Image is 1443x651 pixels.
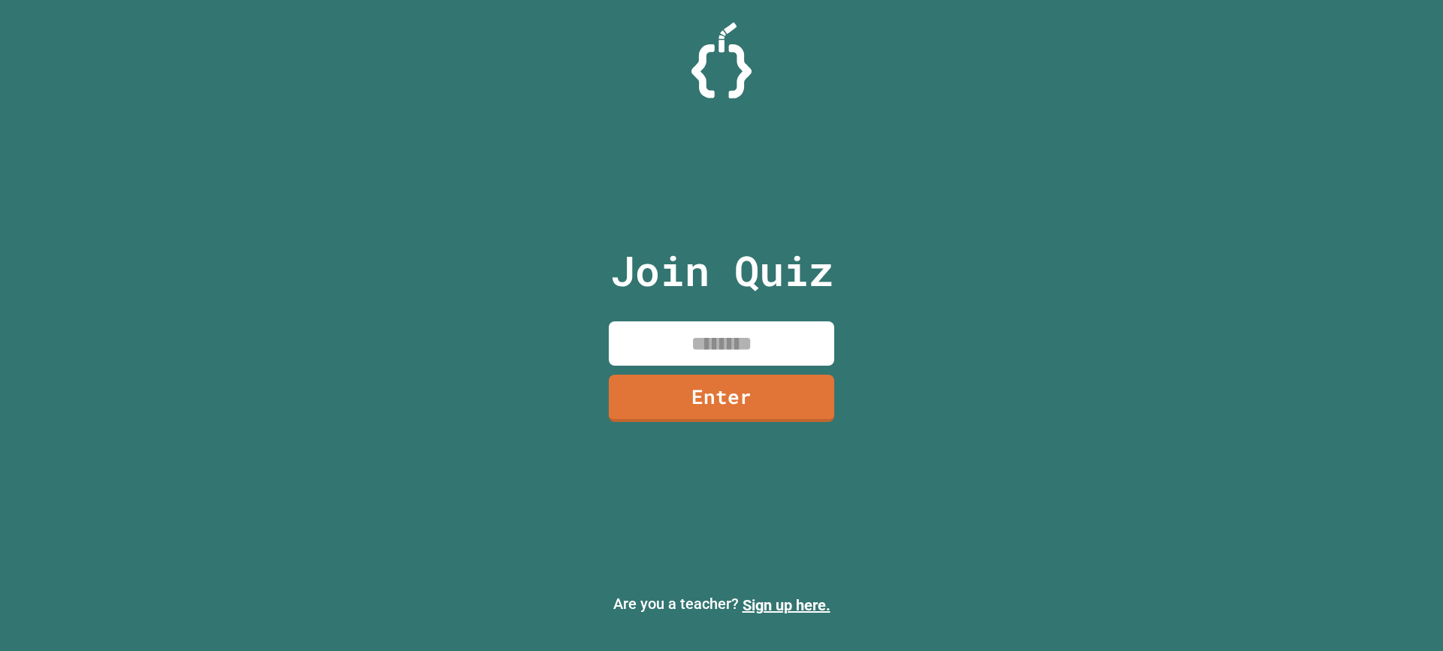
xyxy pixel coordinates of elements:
[609,375,834,422] a: Enter
[610,240,833,302] p: Join Quiz
[743,596,830,614] a: Sign up here.
[12,592,1431,616] p: Are you a teacher?
[691,23,752,98] img: Logo.svg
[1318,526,1428,589] iframe: chat widget
[1380,591,1428,636] iframe: chat widget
